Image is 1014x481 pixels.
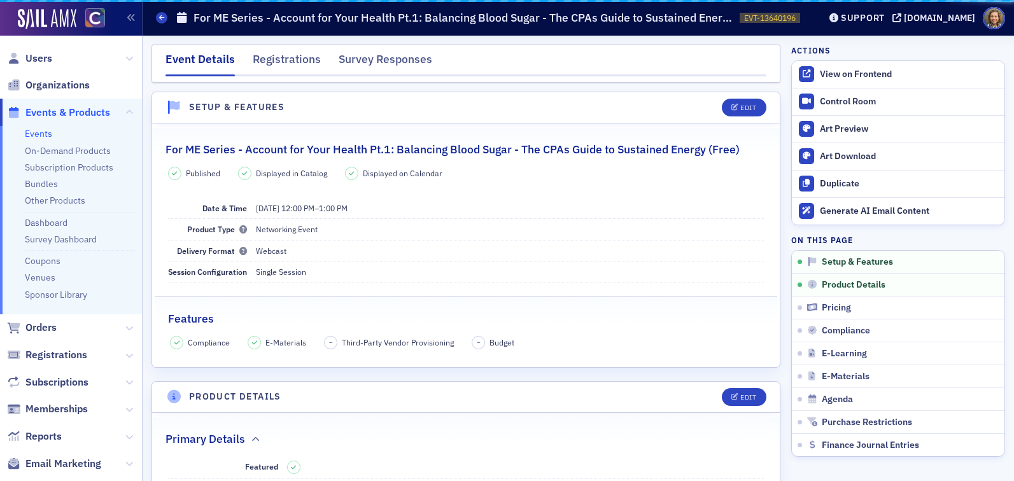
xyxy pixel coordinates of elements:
[904,12,975,24] div: [DOMAIN_NAME]
[822,279,885,291] span: Product Details
[820,206,998,217] div: Generate AI Email Content
[25,272,55,283] a: Venues
[722,99,766,116] button: Edit
[256,203,348,213] span: –
[76,8,105,30] a: View Homepage
[792,143,1004,170] a: Art Download
[18,9,76,29] img: SailAMX
[363,167,442,179] span: Displayed on Calendar
[25,234,97,245] a: Survey Dashboard
[25,195,85,206] a: Other Products
[194,10,733,25] h1: For ME Series - Account for Your Health Pt.1: Balancing Blood Sugar - The CPAs Guide to Sustained...
[792,115,1004,143] a: Art Preview
[7,375,88,389] a: Subscriptions
[841,12,885,24] div: Support
[983,7,1005,29] span: Profile
[792,61,1004,88] a: View on Frontend
[792,197,1004,225] button: Generate AI Email Content
[822,325,870,337] span: Compliance
[822,417,912,428] span: Purchase Restrictions
[202,203,247,213] span: Date & Time
[7,348,87,362] a: Registrations
[7,78,90,92] a: Organizations
[25,457,101,471] span: Email Marketing
[281,203,314,213] time: 12:00 PM
[256,167,327,179] span: Displayed in Catalog
[792,88,1004,115] a: Control Room
[256,246,286,256] span: Webcast
[25,128,52,139] a: Events
[189,101,285,114] h4: Setup & Features
[189,390,281,403] h4: Product Details
[342,337,454,348] span: Third-Party Vendor Provisioning
[7,429,62,443] a: Reports
[25,255,60,267] a: Coupons
[256,203,279,213] span: [DATE]
[25,375,88,389] span: Subscriptions
[820,151,998,162] div: Art Download
[7,321,57,335] a: Orders
[25,178,58,190] a: Bundles
[7,402,88,416] a: Memberships
[165,431,245,447] h2: Primary Details
[168,267,247,277] span: Session Configuration
[339,51,432,74] div: Survey Responses
[25,78,90,92] span: Organizations
[722,388,766,406] button: Edit
[822,371,870,382] span: E-Materials
[477,338,481,347] span: –
[822,440,919,451] span: Finance Journal Entries
[165,51,235,76] div: Event Details
[820,69,998,80] div: View on Frontend
[740,104,756,111] div: Edit
[265,337,306,348] span: E-Materials
[740,394,756,401] div: Edit
[892,13,980,22] button: [DOMAIN_NAME]
[7,106,110,120] a: Events & Products
[822,394,853,405] span: Agenda
[319,203,348,213] time: 1:00 PM
[822,302,851,314] span: Pricing
[25,348,87,362] span: Registrations
[25,145,111,157] a: On-Demand Products
[820,96,998,108] div: Control Room
[177,246,247,256] span: Delivery Format
[7,457,101,471] a: Email Marketing
[188,337,230,348] span: Compliance
[744,13,796,24] span: EVT-13640196
[25,106,110,120] span: Events & Products
[820,178,998,190] div: Duplicate
[256,224,318,234] span: Networking Event
[25,162,113,173] a: Subscription Products
[489,337,514,348] span: Budget
[329,338,333,347] span: –
[25,321,57,335] span: Orders
[245,461,278,471] span: Featured
[791,45,831,56] h4: Actions
[186,167,220,179] span: Published
[791,234,1005,246] h4: On this page
[25,52,52,66] span: Users
[85,8,105,28] img: SailAMX
[822,256,893,268] span: Setup & Features
[253,51,321,74] div: Registrations
[820,123,998,135] div: Art Preview
[25,289,87,300] a: Sponsor Library
[25,217,67,228] a: Dashboard
[25,402,88,416] span: Memberships
[256,267,306,277] span: Single Session
[25,429,62,443] span: Reports
[822,348,867,359] span: E-Learning
[187,224,247,234] span: Product Type
[792,170,1004,197] button: Duplicate
[7,52,52,66] a: Users
[168,310,214,327] h2: Features
[165,141,740,158] h2: For ME Series - Account for Your Health Pt.1: Balancing Blood Sugar - The CPAs Guide to Sustained...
